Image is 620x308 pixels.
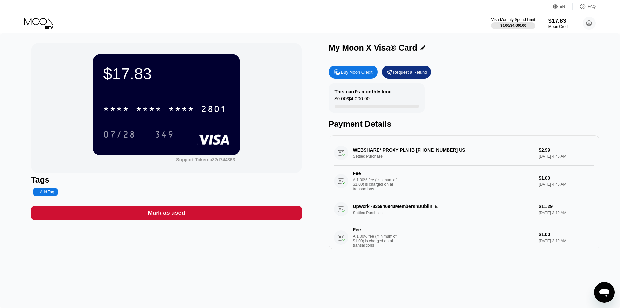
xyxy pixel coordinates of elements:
[329,119,599,129] div: Payment Details
[334,166,594,197] div: FeeA 1.00% fee (minimum of $1.00) is charged on all transactions$1.00[DATE] 4:45 AM
[329,43,417,52] div: My Moon X Visa® Card
[176,157,235,162] div: Support Token:a32d744363
[334,222,594,253] div: FeeA 1.00% fee (minimum of $1.00) is charged on all transactions$1.00[DATE] 3:19 AM
[539,239,594,243] div: [DATE] 3:19 AM
[382,66,431,79] div: Request a Refund
[491,17,535,22] div: Visa Monthly Spend Limit
[31,175,302,184] div: Tags
[594,282,615,303] iframe: Button to launch messaging window
[573,3,596,10] div: FAQ
[103,130,136,140] div: 07/28
[539,182,594,187] div: [DATE] 4:45 AM
[201,105,227,115] div: 2801
[548,24,570,29] div: Moon Credit
[335,89,392,94] div: This card’s monthly limit
[553,3,573,10] div: EN
[560,4,565,9] div: EN
[98,126,141,142] div: 07/28
[588,4,596,9] div: FAQ
[500,23,526,27] div: $0.00 / $4,000.00
[341,69,373,75] div: Buy Moon Credit
[103,65,229,83] div: $17.83
[176,157,235,162] div: Support Token: a32d744363
[335,96,370,105] div: $0.00 / $4,000.00
[36,190,54,194] div: Add Tag
[31,206,302,220] div: Mark as used
[539,175,594,181] div: $1.00
[150,126,179,142] div: 349
[329,66,378,79] div: Buy Moon Credit
[539,232,594,237] div: $1.00
[353,171,399,176] div: Fee
[353,178,402,191] div: A 1.00% fee (minimum of $1.00) is charged on all transactions
[148,209,185,217] div: Mark as used
[548,18,570,29] div: $17.83Moon Credit
[393,69,427,75] div: Request a Refund
[353,234,402,248] div: A 1.00% fee (minimum of $1.00) is charged on all transactions
[155,130,174,140] div: 349
[353,227,399,232] div: Fee
[33,188,58,196] div: Add Tag
[548,18,570,24] div: $17.83
[491,17,535,29] div: Visa Monthly Spend Limit$0.00/$4,000.00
